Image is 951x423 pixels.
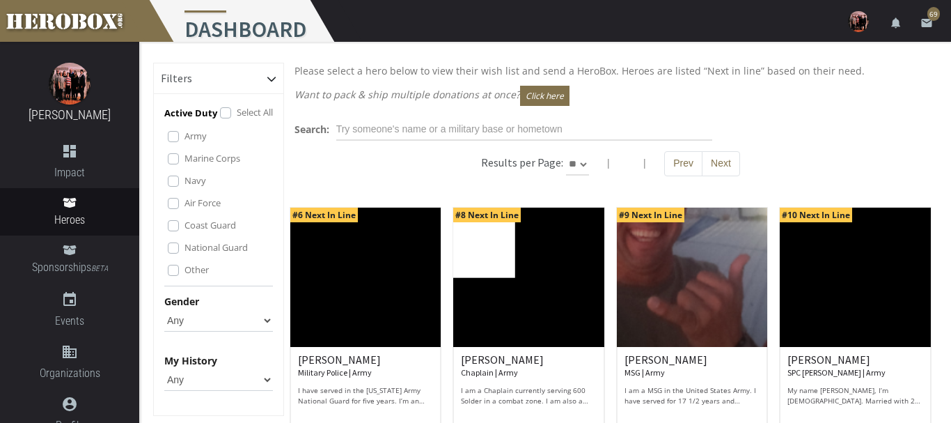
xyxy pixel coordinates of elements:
[461,367,518,378] small: Chaplain | Army
[787,385,923,406] p: My name [PERSON_NAME], I’m [DEMOGRAPHIC_DATA]. Married with 2 kids and the 3rd expected in [DATE]...
[920,17,933,29] i: email
[164,105,217,121] p: Active Duty
[617,208,684,222] span: #9 Next In Line
[184,128,207,144] label: Army
[184,151,240,166] label: Marine Corps
[624,354,760,378] h6: [PERSON_NAME]
[164,293,199,309] label: Gender
[237,105,273,120] label: Select All
[49,63,91,105] img: image
[624,367,665,378] small: MSG | Army
[290,208,358,222] span: #6 Next In Line
[29,107,111,122] a: [PERSON_NAME]
[298,385,434,406] p: I have served in the [US_STATE] Army National Guard for five years. I’m an avid [US_STATE] Capita...
[642,156,647,169] span: |
[164,353,217,369] label: My History
[787,367,886,378] small: SPC [PERSON_NAME] | Army
[780,208,852,222] span: #10 Next In Line
[298,367,372,378] small: Military Police | Army
[890,17,902,29] i: notifications
[520,86,569,106] button: Click here
[184,217,236,233] label: Coast Guard
[624,385,760,406] p: I am a MSG in the United States Army. I have served for 17 1/2 years and currently on another dep...
[461,354,597,378] h6: [PERSON_NAME]
[161,72,192,85] h6: Filters
[294,86,927,106] p: Want to pack & ship multiple donations at once?
[453,208,521,222] span: #8 Next In Line
[298,354,434,378] h6: [PERSON_NAME]
[606,156,611,169] span: |
[91,264,108,273] small: BETA
[184,173,206,188] label: Navy
[461,385,597,406] p: I am a Chaplain currently serving 600 Solder in a combat zone. I am also a husband, dad, [DEMOGRA...
[184,240,248,255] label: National Guard
[702,151,740,176] button: Next
[481,155,563,169] h6: Results per Page:
[848,11,869,32] img: user-image
[184,262,209,277] label: Other
[184,195,221,210] label: Air Force
[294,121,329,137] label: Search:
[787,354,923,378] h6: [PERSON_NAME]
[664,151,702,176] button: Prev
[336,118,712,141] input: Try someone's name or a military base or hometown
[294,63,927,79] p: Please select a hero below to view their wish list and send a HeroBox. Heroes are listed “Next in...
[927,7,940,21] span: 69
